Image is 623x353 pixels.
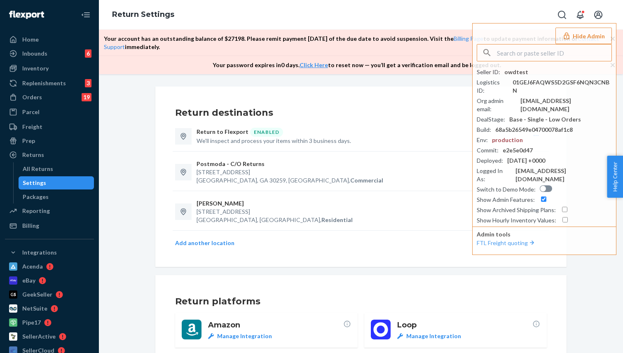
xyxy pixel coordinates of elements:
button: Help Center [607,156,623,198]
div: Env : [477,136,488,144]
a: Prep [5,134,94,147]
div: production [492,136,523,144]
button: Add another location [175,239,234,247]
a: All Returns [19,162,94,175]
div: Build : [477,126,491,134]
strong: Commercial [350,177,383,184]
a: Billing Page [454,35,483,42]
div: Parcel [22,108,40,116]
div: Logistics ID : [477,78,508,95]
div: Deployed : [477,157,503,165]
div: Packages [23,193,49,201]
a: Click Here [300,61,328,68]
a: Packages [19,190,94,203]
input: Search or paste seller ID [497,44,611,61]
a: Replenishments3 [5,77,94,90]
div: [STREET_ADDRESS] [197,168,528,176]
a: Freight [5,120,94,133]
div: Show Hourly Inventory Values : [477,216,556,224]
div: [GEOGRAPHIC_DATA], [GEOGRAPHIC_DATA], [197,216,528,224]
a: Parcel [5,105,94,119]
div: Acenda [22,262,43,271]
p: Manage Integration [217,332,272,340]
p: Manage Integration [406,332,461,340]
button: Open notifications [572,7,588,23]
ol: breadcrumbs [105,3,181,27]
div: Reporting [22,207,50,215]
div: GeekSeller [22,290,52,299]
div: [GEOGRAPHIC_DATA], GA 30259, [GEOGRAPHIC_DATA], [197,176,528,185]
div: Logged In As : [477,167,511,183]
p: Admin tools [477,230,612,238]
div: [DATE] +0000 [507,157,545,165]
div: ENABLED [250,128,283,137]
div: Freight [22,123,42,131]
a: Orders19 [5,91,94,104]
h3: Return destinations [175,106,547,119]
a: Return Settings [112,10,174,19]
div: Settings [23,179,46,187]
a: FTL Freight quoting [477,239,536,246]
div: Billing [22,222,39,230]
p: [PERSON_NAME] [197,199,244,208]
div: Inbounds [22,49,47,58]
span: Loop [397,320,532,330]
span: Amazon [208,320,343,330]
div: Replenishments [22,79,66,87]
div: 3 [85,79,91,87]
button: Integrations [5,246,94,259]
p: Return to Flexport [197,128,248,137]
div: owdtest [504,68,528,76]
a: Billing [5,219,94,232]
div: eBay [22,276,35,285]
div: SellerActive [22,332,56,341]
button: Manage Integration [208,332,272,340]
div: Commit : [477,146,499,154]
div: Orders [22,93,42,101]
div: Show Archived Shipping Plans : [477,206,556,214]
div: e2e5e0d47 [503,146,533,154]
a: Inbounds6 [5,47,94,60]
button: Manage Integration [397,332,461,340]
div: [EMAIL_ADDRESS][DOMAIN_NAME] [515,167,612,183]
div: All Returns [23,165,53,173]
a: GeekSeller [5,288,94,301]
button: Open account menu [590,7,607,23]
a: NetSuite [5,302,94,315]
div: Show Admin Features : [477,196,535,204]
a: Settings [19,176,94,189]
p: We'll inspect and process your items within 3 business days. [197,137,528,145]
div: Switch to Demo Mode : [477,185,536,194]
div: DealStage : [477,115,505,124]
button: Open Search Box [554,7,570,23]
div: 19 [82,93,91,101]
a: Pipe17 [5,316,94,329]
h3: Return platforms [175,295,547,308]
strong: Residential [321,216,353,223]
button: Close Navigation [77,7,94,23]
a: eBay [5,274,94,287]
button: Hide Admin [555,28,612,44]
div: Seller ID : [477,68,500,76]
div: Base - Single - Low Orders [509,115,581,124]
a: Inventory [5,62,94,75]
p: Postmoda - C/O Returns [197,160,265,168]
p: Your password expires in 0 days . to reset now — you’ll get a verification email and be logged out. [213,61,501,69]
div: 01GEJ6FAQWS5D2GSF6NQN3CNBN [513,78,612,95]
div: NetSuite [22,304,47,313]
div: 6 [85,49,91,58]
div: Prep [22,137,35,145]
a: SellerActive [5,330,94,343]
div: Inventory [22,64,49,72]
div: Org admin email : [477,97,516,113]
div: [STREET_ADDRESS] [197,208,528,216]
a: Reporting [5,204,94,217]
p: Your account has an outstanding balance of $ 27198 . Please remit payment [DATE] of the due date ... [104,35,610,51]
div: Returns [22,151,44,159]
div: 68a5b26549e04700078af1c8 [495,126,573,134]
div: Integrations [22,248,57,257]
img: Flexport logo [9,11,44,19]
div: Home [22,35,39,44]
a: Returns [5,148,94,161]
